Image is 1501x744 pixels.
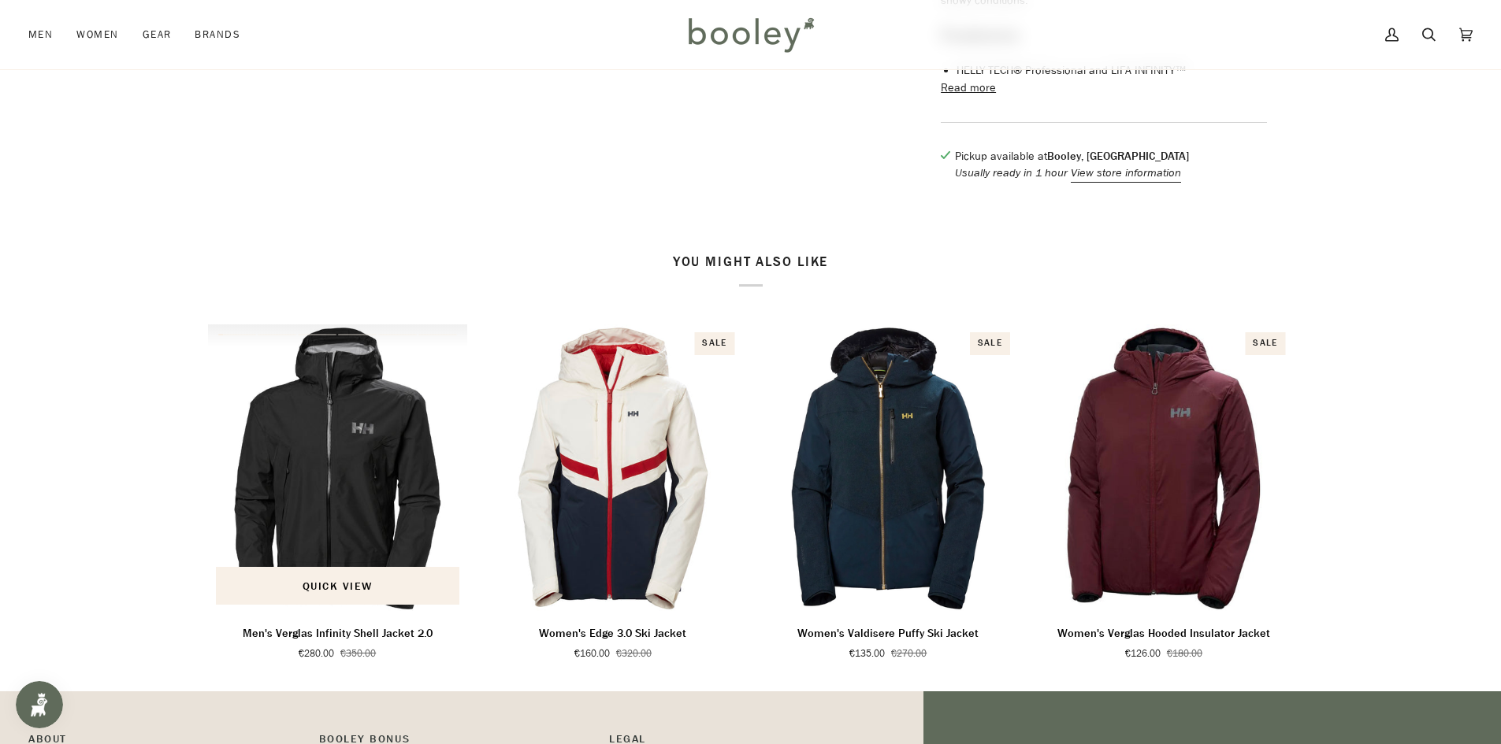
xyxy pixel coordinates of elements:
[1034,619,1294,661] a: Women's Verglas Hooded Insulator Jacket
[216,567,460,605] button: Quick view
[891,646,927,661] span: €270.00
[299,646,334,661] span: €280.00
[483,324,743,613] product-grid-item-variant: XS / Snow
[1057,625,1270,642] p: Women's Verglas Hooded Insulator Jacket
[1125,646,1161,661] span: €126.00
[849,646,885,661] span: €135.00
[682,12,819,57] img: Booley
[76,27,118,43] span: Women
[759,324,1019,613] product-grid-item-variant: XS / Navy
[1034,324,1294,661] product-grid-item: Women's Verglas Hooded Insulator Jacket
[759,324,1019,613] a: Women's Valdisere Puffy Ski Jacket
[1034,324,1294,613] a: Women's Verglas Hooded Insulator Jacket
[616,646,652,661] span: €320.00
[1167,646,1202,661] span: €180.00
[28,27,53,43] span: Men
[1034,324,1294,613] img: Helly Hansen Women's Verglas Hooded Insulator Jacket Hickory - Booley Galway
[303,578,373,594] span: Quick view
[208,619,468,661] a: Men's Verglas Infinity Shell Jacket 2.0
[1034,324,1294,613] product-grid-item-variant: XS / Hickory
[483,324,743,661] product-grid-item: Women's Edge 3.0 Ski Jacket
[539,625,686,642] p: Women's Edge 3.0 Ski Jacket
[483,324,743,613] a: Women's Edge 3.0 Ski Jacket
[759,324,1019,661] product-grid-item: Women's Valdisere Puffy Ski Jacket
[195,27,240,43] span: Brands
[941,80,996,97] button: Read more
[208,324,468,613] product-grid-item-variant: Small / Black
[1047,149,1189,164] strong: Booley, [GEOGRAPHIC_DATA]
[759,619,1019,661] a: Women's Valdisere Puffy Ski Jacket
[955,148,1189,165] p: Pickup available at
[574,646,610,661] span: €160.00
[208,324,468,661] product-grid-item: Men's Verglas Infinity Shell Jacket 2.0
[483,324,743,613] img: Helly Hansen Women's Edge 3.0 Ski Jacket Snow - Booley Galway
[957,62,1267,80] li: HELLY TECH® Professional and LIFA INFINITY™
[694,332,734,355] div: Sale
[759,324,1019,613] img: Helly Hansen Women's Valdisere Puffy Ski Jacket Navy - Booley Galway
[208,324,468,613] a: Men's Verglas Infinity Shell Jacket 2.0
[483,619,743,661] a: Women's Edge 3.0 Ski Jacket
[340,646,376,661] span: €350.00
[208,324,468,613] img: Helly Hansen Men's Verglas Infinity Shell Jacket 2.0 Black - Booley Galway
[1071,165,1181,182] button: View store information
[797,625,979,642] p: Women's Valdisere Puffy Ski Jacket
[16,681,63,728] iframe: Button to open loyalty program pop-up
[208,254,1294,287] h2: You might also like
[1245,332,1285,355] div: Sale
[955,165,1189,182] p: Usually ready in 1 hour
[243,625,433,642] p: Men's Verglas Infinity Shell Jacket 2.0
[970,332,1010,355] div: Sale
[143,27,172,43] span: Gear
